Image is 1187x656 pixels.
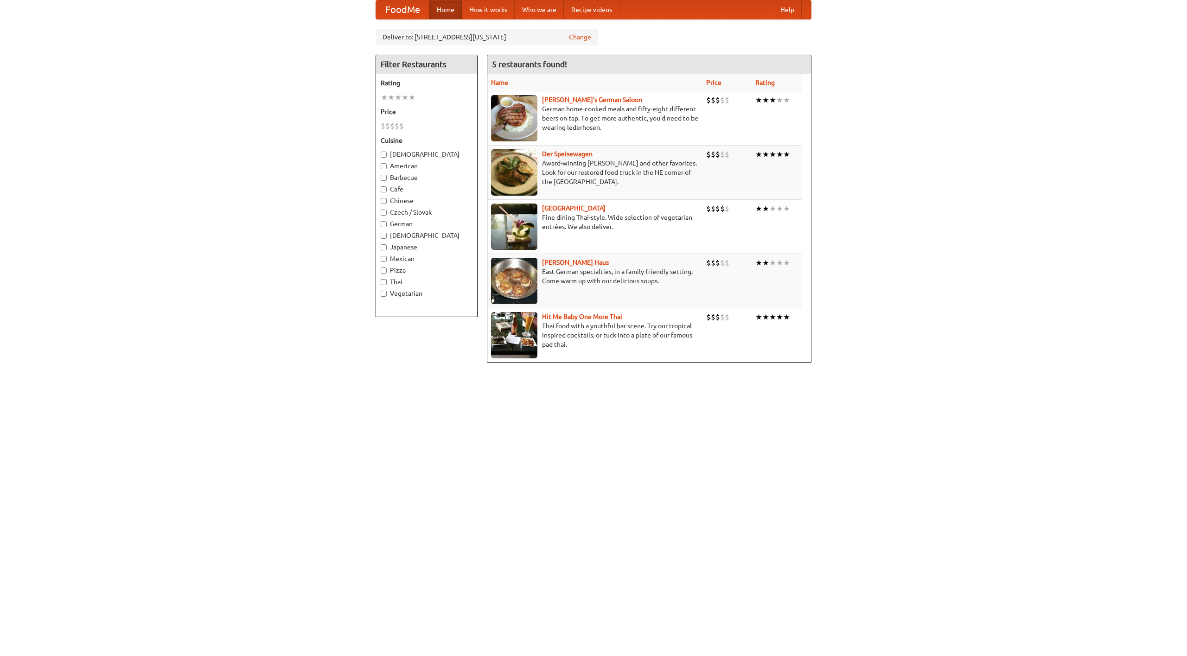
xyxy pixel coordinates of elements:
li: ★ [769,95,776,105]
li: ★ [783,149,790,159]
li: $ [725,149,729,159]
li: ★ [776,204,783,214]
li: $ [725,204,729,214]
li: ★ [776,312,783,322]
a: Hit Me Baby One More Thai [542,313,622,320]
li: ★ [776,149,783,159]
input: Vegetarian [381,291,387,297]
label: Vegetarian [381,289,472,298]
input: Japanese [381,244,387,250]
li: $ [720,258,725,268]
label: [DEMOGRAPHIC_DATA] [381,231,472,240]
li: $ [715,204,720,214]
input: [DEMOGRAPHIC_DATA] [381,152,387,158]
li: ★ [762,312,769,322]
li: $ [390,121,395,131]
li: ★ [783,312,790,322]
input: American [381,163,387,169]
img: babythai.jpg [491,312,537,358]
li: $ [720,95,725,105]
label: Pizza [381,266,472,275]
h4: Filter Restaurants [376,55,477,74]
li: $ [706,258,711,268]
label: Barbecue [381,173,472,182]
div: Deliver to: [STREET_ADDRESS][US_STATE] [376,29,598,45]
li: $ [706,149,711,159]
a: Who we are [515,0,564,19]
a: Recipe videos [564,0,619,19]
li: $ [706,312,711,322]
li: $ [711,95,715,105]
li: ★ [755,149,762,159]
label: Cafe [381,185,472,194]
a: Name [491,79,508,86]
input: Pizza [381,267,387,274]
li: $ [399,121,404,131]
li: $ [381,121,385,131]
label: [DEMOGRAPHIC_DATA] [381,150,472,159]
li: ★ [755,95,762,105]
ng-pluralize: 5 restaurants found! [492,60,567,69]
a: Price [706,79,721,86]
li: $ [720,204,725,214]
input: Cafe [381,186,387,192]
a: [PERSON_NAME] Haus [542,259,609,266]
li: ★ [776,258,783,268]
p: Thai food with a youthful bar scene. Try our tropical inspired cocktails, or tuck into a plate of... [491,321,699,349]
img: speisewagen.jpg [491,149,537,196]
input: Chinese [381,198,387,204]
li: ★ [776,95,783,105]
li: ★ [755,258,762,268]
li: ★ [762,95,769,105]
li: $ [385,121,390,131]
li: ★ [783,95,790,105]
label: Mexican [381,254,472,263]
li: ★ [388,92,395,102]
li: ★ [783,258,790,268]
li: $ [715,258,720,268]
li: ★ [769,149,776,159]
li: ★ [762,258,769,268]
h5: Price [381,107,472,116]
a: FoodMe [376,0,429,19]
li: ★ [769,204,776,214]
li: $ [711,149,715,159]
a: [PERSON_NAME]'s German Saloon [542,96,642,103]
li: $ [706,95,711,105]
p: German home-cooked meals and fifty-eight different beers on tap. To get more authentic, you'd nee... [491,104,699,132]
b: [GEOGRAPHIC_DATA] [542,204,606,212]
li: $ [711,312,715,322]
li: ★ [395,92,402,102]
li: $ [711,258,715,268]
li: $ [725,258,729,268]
li: $ [720,312,725,322]
label: Czech / Slovak [381,208,472,217]
a: Help [773,0,802,19]
input: Mexican [381,256,387,262]
a: Der Speisewagen [542,150,593,158]
li: ★ [381,92,388,102]
li: ★ [769,312,776,322]
li: $ [706,204,711,214]
p: Award-winning [PERSON_NAME] and other favorites. Look for our restored food truck in the NE corne... [491,159,699,186]
li: ★ [755,312,762,322]
input: Barbecue [381,175,387,181]
img: esthers.jpg [491,95,537,141]
input: Czech / Slovak [381,210,387,216]
a: Rating [755,79,775,86]
label: Thai [381,277,472,287]
label: German [381,219,472,229]
li: $ [715,149,720,159]
li: $ [725,95,729,105]
a: Change [569,32,591,42]
li: $ [395,121,399,131]
h5: Rating [381,78,472,88]
a: How it works [462,0,515,19]
img: kohlhaus.jpg [491,258,537,304]
li: $ [715,95,720,105]
label: American [381,161,472,171]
